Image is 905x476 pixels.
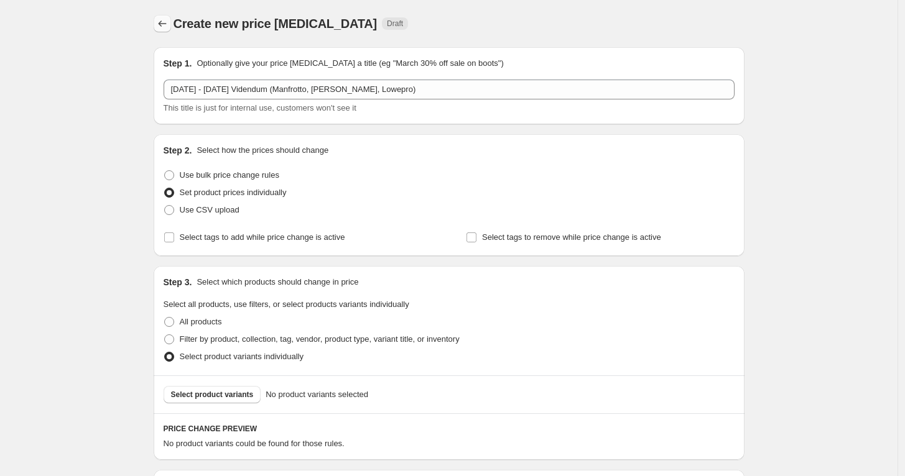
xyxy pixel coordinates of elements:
span: No product variants selected [266,388,368,401]
span: Use bulk price change rules [180,170,279,180]
h6: PRICE CHANGE PREVIEW [164,424,735,434]
span: Select product variants [171,390,254,400]
span: Set product prices individually [180,188,287,197]
span: Select tags to remove while price change is active [482,232,661,242]
h2: Step 2. [164,144,192,157]
span: Use CSV upload [180,205,239,214]
span: All products [180,317,222,326]
span: Create new price [MEDICAL_DATA] [174,17,378,30]
span: Draft [387,19,403,29]
span: Filter by product, collection, tag, vendor, product type, variant title, or inventory [180,334,460,344]
button: Select product variants [164,386,261,403]
span: Select tags to add while price change is active [180,232,345,242]
span: Select all products, use filters, or select products variants individually [164,300,409,309]
span: No product variants could be found for those rules. [164,439,345,448]
button: Price change jobs [154,15,171,32]
h2: Step 1. [164,57,192,70]
p: Optionally give your price [MEDICAL_DATA] a title (eg "March 30% off sale on boots") [197,57,503,70]
input: 30% off holiday sale [164,80,735,99]
p: Select how the prices should change [197,144,328,157]
span: Select product variants individually [180,352,304,361]
h2: Step 3. [164,276,192,288]
span: This title is just for internal use, customers won't see it [164,103,356,112]
p: Select which products should change in price [197,276,358,288]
